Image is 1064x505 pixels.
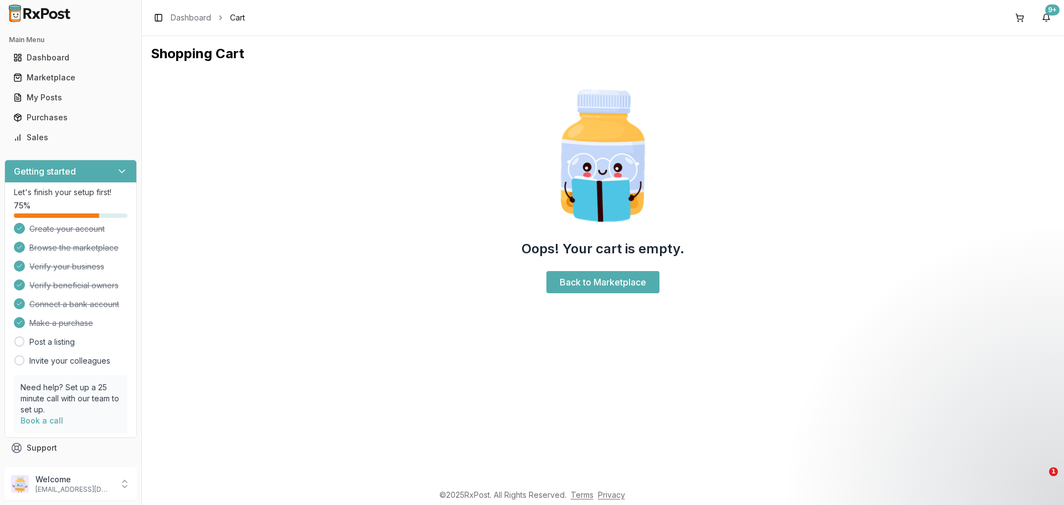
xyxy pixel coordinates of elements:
[29,280,119,291] span: Verify beneficial owners
[532,85,674,227] img: Smart Pill Bottle
[9,108,132,127] a: Purchases
[4,49,137,67] button: Dashboard
[4,438,137,458] button: Support
[546,271,659,293] a: Back to Marketplace
[171,12,211,23] a: Dashboard
[29,318,93,329] span: Make a purchase
[14,200,30,211] span: 75 %
[21,416,63,425] a: Book a call
[4,69,137,86] button: Marketplace
[35,474,112,485] p: Welcome
[4,458,137,478] button: Feedback
[11,475,29,493] img: User avatar
[13,72,128,83] div: Marketplace
[171,12,245,23] nav: breadcrumb
[4,109,137,126] button: Purchases
[1045,4,1060,16] div: 9+
[4,129,137,146] button: Sales
[1026,467,1053,494] iframe: Intercom live chat
[571,490,594,499] a: Terms
[13,92,128,103] div: My Posts
[21,382,121,415] p: Need help? Set up a 25 minute call with our team to set up.
[13,112,128,123] div: Purchases
[29,299,119,310] span: Connect a bank account
[29,355,110,366] a: Invite your colleagues
[1049,467,1058,476] span: 1
[521,240,684,258] h2: Oops! Your cart is empty.
[14,187,127,198] p: Let's finish your setup first!
[9,127,132,147] a: Sales
[29,336,75,348] a: Post a listing
[9,35,132,44] h2: Main Menu
[29,223,105,234] span: Create your account
[4,89,137,106] button: My Posts
[9,88,132,108] a: My Posts
[35,485,112,494] p: [EMAIL_ADDRESS][DOMAIN_NAME]
[27,462,64,473] span: Feedback
[14,165,76,178] h3: Getting started
[230,12,245,23] span: Cart
[151,45,1055,63] h1: Shopping Cart
[1037,9,1055,27] button: 9+
[9,48,132,68] a: Dashboard
[13,52,128,63] div: Dashboard
[13,132,128,143] div: Sales
[29,261,104,272] span: Verify your business
[9,68,132,88] a: Marketplace
[4,4,75,22] img: RxPost Logo
[598,490,625,499] a: Privacy
[29,242,119,253] span: Browse the marketplace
